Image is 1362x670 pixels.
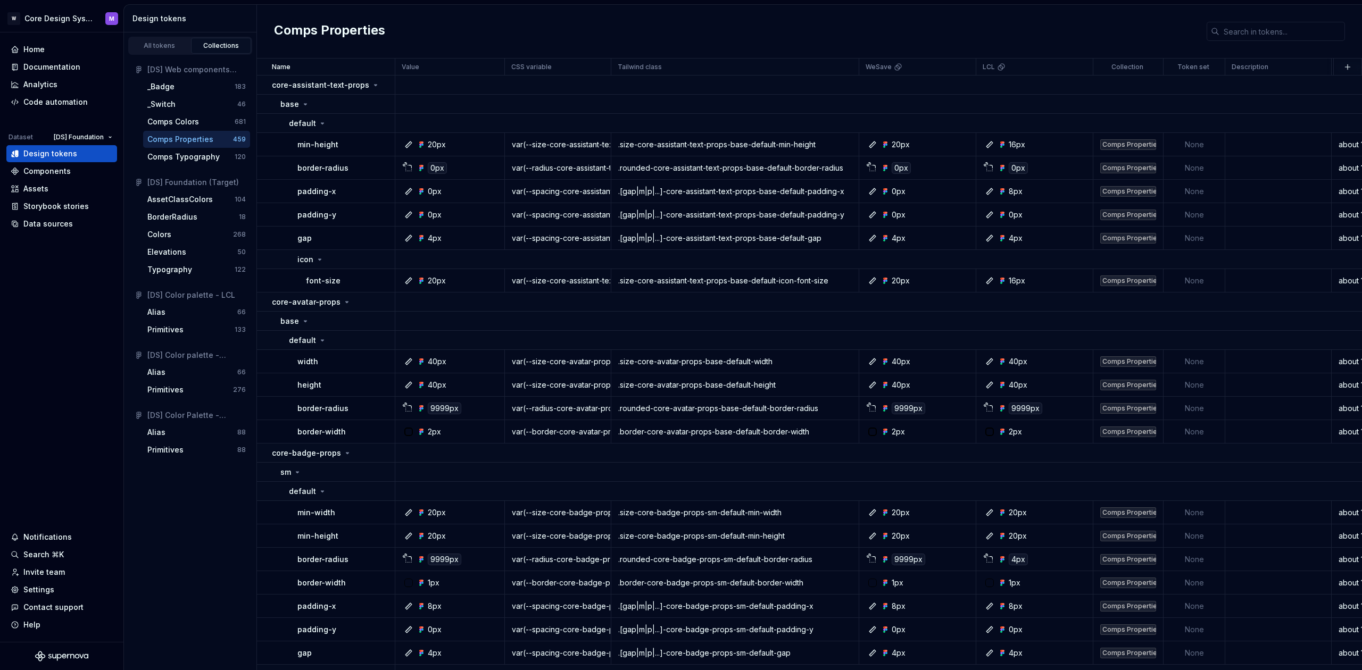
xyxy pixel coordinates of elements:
[109,14,114,23] div: M
[505,531,610,541] div: var(--size-core-badge-props-sm-default-min-height)
[612,163,858,173] div: .rounded-core-assistant-text-props-base-default-border-radius
[233,135,246,144] div: 459
[147,212,197,222] div: BorderRadius
[866,63,892,71] p: WeSave
[233,386,246,394] div: 276
[6,180,117,197] a: Assets
[1009,210,1023,220] div: 0px
[143,321,250,338] button: Primitives133
[428,186,442,197] div: 0px
[289,335,316,346] p: default
[235,265,246,274] div: 122
[237,308,246,316] div: 66
[237,100,246,108] div: 46
[272,63,290,71] p: Name
[237,446,246,454] div: 88
[6,41,117,58] a: Home
[297,624,336,635] p: padding-y
[505,380,610,390] div: var(--size-core-avatar-props-base-default-height)
[195,41,248,50] div: Collections
[1009,531,1027,541] div: 20px
[1164,571,1225,594] td: None
[297,210,336,220] p: padding-y
[505,210,610,220] div: var(--spacing-core-assistant-text-props-base-default-padding-y)
[297,139,338,150] p: min-height
[147,307,165,317] div: Alias
[1164,548,1225,571] td: None
[892,648,906,658] div: 4px
[274,22,385,41] h2: Comps Properties
[1100,426,1156,437] div: Comps Properties
[280,467,291,478] p: sm
[297,554,348,565] p: border-radius
[428,531,446,541] div: 20px
[1009,275,1025,286] div: 16px
[612,601,858,612] div: .[gap|m|p|...]-core-badge-props-sm-default-padding-x
[143,424,250,441] a: Alias88
[1100,139,1156,150] div: Comps Properties
[147,427,165,438] div: Alias
[143,113,250,130] a: Comps Colors681
[1164,373,1225,397] td: None
[1100,403,1156,414] div: Comps Properties
[23,44,45,55] div: Home
[428,426,441,437] div: 2px
[239,213,246,221] div: 18
[297,577,346,588] p: border-width
[505,624,610,635] div: var(--spacing-core-badge-props-sm-default-padding-y)
[23,201,89,212] div: Storybook stories
[297,163,348,173] p: border-radius
[143,304,250,321] button: Alias66
[892,601,906,612] div: 8px
[892,624,906,635] div: 0px
[612,577,858,588] div: .border-core-badge-props-sm-default-border-width
[1164,501,1225,524] td: None
[9,133,33,141] div: Dataset
[892,380,910,390] div: 40px
[428,554,461,565] div: 9999px
[1100,233,1156,244] div: Comps Properties
[892,554,925,565] div: 9999px
[147,229,171,240] div: Colors
[892,531,910,541] div: 20px
[272,297,340,307] p: core-avatar-props
[297,403,348,414] p: border-radius
[1100,507,1156,518] div: Comps Properties
[272,448,341,458] p: core-badge-props
[511,63,552,71] p: CSS variable
[428,139,446,150] div: 20px
[143,226,250,243] button: Colors268
[23,183,48,194] div: Assets
[147,324,184,335] div: Primitives
[428,233,442,244] div: 4px
[1009,356,1027,367] div: 40px
[1164,203,1225,227] td: None
[297,601,336,612] p: padding-x
[1177,63,1209,71] p: Token set
[618,63,662,71] p: Tailwind class
[612,233,858,244] div: .[gap|m|p|...]-core-assistant-text-props-base-default-gap
[143,131,250,148] a: Comps Properties459
[147,64,246,75] div: [DS] Web components (Target)
[143,441,250,458] button: Primitives88
[143,208,250,225] button: BorderRadius18
[505,275,610,286] div: var(--size-core-assistant-text-props-base-default-icon-font-size)
[892,507,910,518] div: 20px
[23,567,65,577] div: Invite team
[147,290,246,300] div: [DS] Color palette - LCL
[1100,577,1156,588] div: Comps Properties
[1009,426,1022,437] div: 2px
[1164,641,1225,665] td: None
[23,602,84,613] div: Contact support
[143,96,250,113] a: _Switch46
[1232,63,1268,71] p: Description
[143,78,250,95] button: _Badge183
[23,79,57,90] div: Analytics
[143,244,250,261] a: Elevations50
[1009,162,1028,174] div: 0px
[505,163,610,173] div: var(--radius-core-assistant-text-props-base-default-border-radius)
[612,186,858,197] div: .[gap|m|p|...]-core-assistant-text-props-base-default-padding-x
